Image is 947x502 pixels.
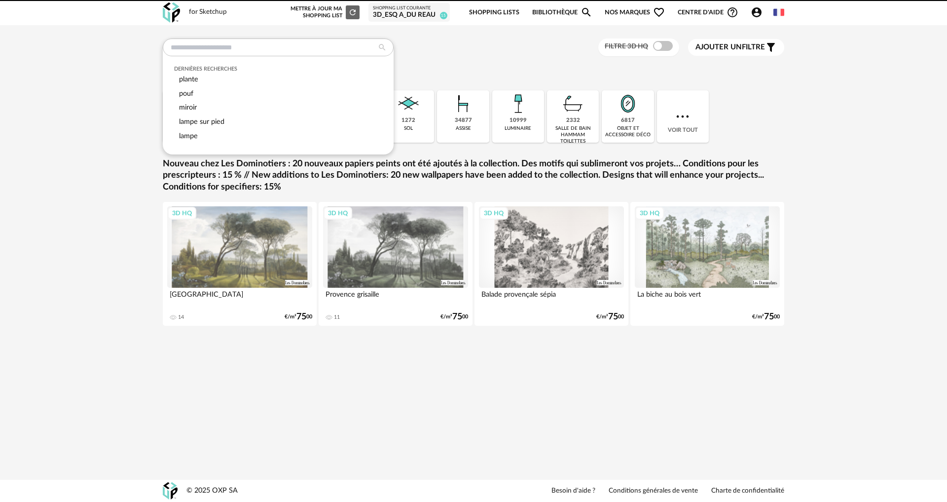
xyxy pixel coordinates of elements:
[163,482,178,500] img: OXP
[751,6,763,18] span: Account Circle icon
[695,42,765,52] span: filtre
[404,125,413,132] div: sol
[609,487,698,496] a: Conditions générales de vente
[285,313,312,320] div: €/m² 00
[373,5,445,20] a: Shopping List courante 3D_ESQ A_DU REAU 15
[186,486,238,496] div: © 2025 OXP SA
[711,487,784,496] a: Charte de confidentialité
[751,6,767,18] span: Account Circle icon
[608,313,618,320] span: 75
[621,117,635,124] div: 6817
[566,117,580,124] div: 2332
[178,314,184,321] div: 14
[695,43,742,51] span: Ajouter un
[479,288,624,308] div: Balade provençale sépia
[395,90,422,117] img: Sol.png
[505,125,531,132] div: luminaire
[163,158,784,193] a: Nouveau chez Les Dominotiers : 20 nouveaux papiers peints ont été ajoutés à la collection. Des mo...
[174,66,383,73] div: Dernières recherches
[550,125,596,145] div: salle de bain hammam toilettes
[605,1,665,24] span: Nos marques
[678,6,738,18] span: Centre d'aideHelp Circle Outline icon
[455,117,472,124] div: 34877
[674,108,692,125] img: more.7b13dc1.svg
[551,487,595,496] a: Besoin d'aide ?
[456,125,471,132] div: assise
[532,1,592,24] a: BibliothèqueMagnify icon
[764,313,774,320] span: 75
[450,90,476,117] img: Assise.png
[630,202,784,326] a: 3D HQ La biche au bois vert €/m²7500
[479,207,508,220] div: 3D HQ
[560,90,586,117] img: Salle%20de%20bain.png
[440,313,468,320] div: €/m² 00
[179,118,224,125] span: lampe sur pied
[323,288,468,308] div: Provence grisaille
[510,117,527,124] div: 10999
[474,202,628,326] a: 3D HQ Balade provençale sépia €/m²7500
[635,207,664,220] div: 3D HQ
[440,12,447,19] span: 15
[615,90,641,117] img: Miroir.png
[179,104,197,111] span: miroir
[605,43,648,50] span: Filtre 3D HQ
[324,207,352,220] div: 3D HQ
[653,6,665,18] span: Heart Outline icon
[596,313,624,320] div: €/m² 00
[179,90,193,97] span: pouf
[452,313,462,320] span: 75
[373,11,445,20] div: 3D_ESQ A_DU REAU
[373,5,445,11] div: Shopping List courante
[752,313,780,320] div: €/m² 00
[189,8,227,17] div: for Sketchup
[727,6,738,18] span: Help Circle Outline icon
[163,2,180,23] img: OXP
[296,313,306,320] span: 75
[163,202,317,326] a: 3D HQ [GEOGRAPHIC_DATA] 14 €/m²7500
[581,6,592,18] span: Magnify icon
[635,288,780,308] div: La biche au bois vert
[401,117,415,124] div: 1272
[688,39,784,56] button: Ajouter unfiltre Filter icon
[179,132,198,140] span: lampe
[289,5,360,19] div: Mettre à jour ma Shopping List
[319,202,473,326] a: 3D HQ Provence grisaille 11 €/m²7500
[773,7,784,18] img: fr
[168,207,196,220] div: 3D HQ
[167,288,312,308] div: [GEOGRAPHIC_DATA]
[765,41,777,53] span: Filter icon
[505,90,531,117] img: Luminaire.png
[657,90,709,143] div: Voir tout
[469,1,519,24] a: Shopping Lists
[348,9,357,15] span: Refresh icon
[179,76,198,83] span: plante
[334,314,340,321] div: 11
[605,125,651,138] div: objet et accessoire déco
